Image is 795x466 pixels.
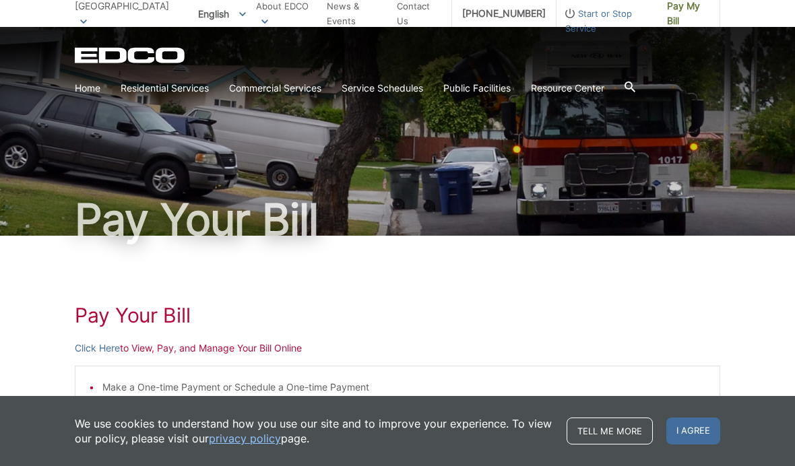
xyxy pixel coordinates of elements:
[75,303,720,327] h1: Pay Your Bill
[75,81,100,96] a: Home
[102,380,706,395] li: Make a One-time Payment or Schedule a One-time Payment
[75,416,553,446] p: We use cookies to understand how you use our site and to improve your experience. To view our pol...
[75,47,187,63] a: EDCD logo. Return to the homepage.
[666,418,720,444] span: I agree
[443,81,511,96] a: Public Facilities
[209,431,281,446] a: privacy policy
[229,81,321,96] a: Commercial Services
[531,81,604,96] a: Resource Center
[342,81,423,96] a: Service Schedules
[75,198,720,241] h1: Pay Your Bill
[121,81,209,96] a: Residential Services
[188,3,256,25] span: English
[567,418,653,444] a: Tell me more
[75,341,120,356] a: Click Here
[75,341,720,356] p: to View, Pay, and Manage Your Bill Online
